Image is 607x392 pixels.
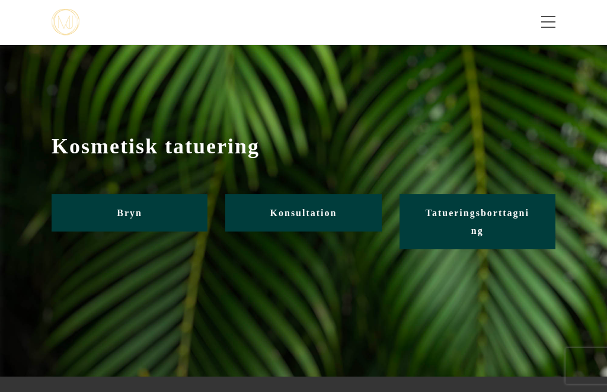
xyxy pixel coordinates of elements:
span: Konsultation [270,208,337,218]
a: mjstudio mjstudio mjstudio [52,9,79,36]
span: Toggle menu [541,21,555,23]
span: Tatueringsborttagning [426,208,529,236]
a: Bryn [52,194,207,232]
span: Bryn [117,208,142,218]
a: Tatueringsborttagning [400,194,555,249]
img: mjstudio [52,9,79,36]
a: Konsultation [225,194,381,232]
span: Kosmetisk tatuering [52,134,555,159]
